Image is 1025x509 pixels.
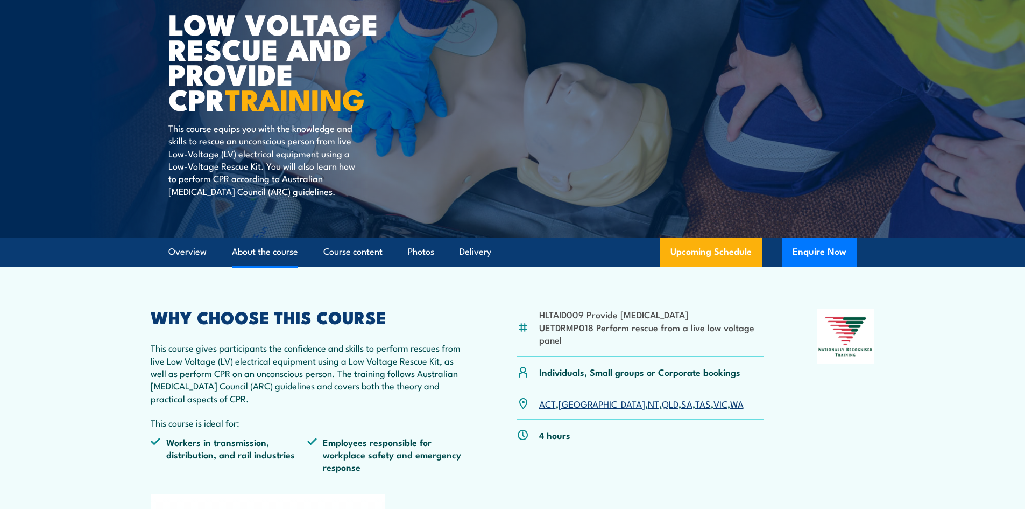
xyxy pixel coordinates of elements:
a: SA [681,397,692,410]
p: , , , , , , , [539,398,744,410]
a: QLD [662,397,678,410]
a: Overview [168,238,207,266]
a: ACT [539,397,556,410]
a: NT [648,397,659,410]
a: Photos [408,238,434,266]
p: This course gives participants the confidence and skills to perform rescues from live Low Voltage... [151,341,465,405]
h2: WHY CHOOSE THIS COURSE [151,309,465,324]
p: This course equips you with the knowledge and skills to rescue an unconscious person from live Lo... [168,122,365,197]
a: VIC [713,397,727,410]
p: Individuals, Small groups or Corporate bookings [539,366,740,378]
li: UETDRMP018 Perform rescue from a live low voltage panel [539,321,765,346]
a: WA [730,397,744,410]
p: This course is ideal for: [151,416,465,429]
a: Course content [323,238,383,266]
strong: TRAINING [225,76,365,121]
a: [GEOGRAPHIC_DATA] [559,397,645,410]
li: HLTAID009 Provide [MEDICAL_DATA] [539,308,765,320]
a: TAS [695,397,711,410]
img: Nationally Recognised Training logo. [817,309,875,364]
h1: Low Voltage Rescue and Provide CPR [168,11,434,111]
li: Workers in transmission, distribution, and rail industries [151,436,308,473]
p: 4 hours [539,429,570,441]
li: Employees responsible for workplace safety and emergency response [307,436,464,473]
a: About the course [232,238,298,266]
a: Upcoming Schedule [660,238,762,267]
button: Enquire Now [782,238,857,267]
a: Delivery [460,238,491,266]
